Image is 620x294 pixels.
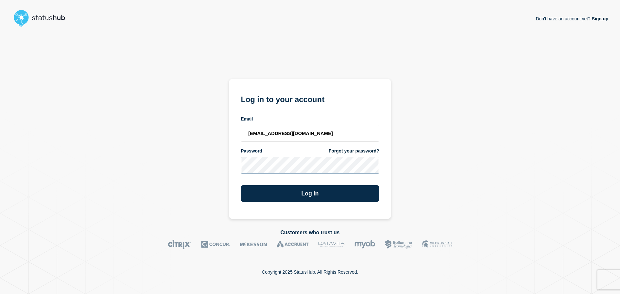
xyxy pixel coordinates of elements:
h2: Customers who trust us [12,230,608,236]
span: Email [241,116,253,122]
img: MSU logo [422,240,452,249]
img: myob logo [354,240,375,249]
img: McKesson logo [240,240,267,249]
img: DataVita logo [318,240,345,249]
input: email input [241,125,379,142]
p: Copyright 2025 StatusHub. All Rights Reserved. [262,269,358,275]
img: Bottomline logo [385,240,412,249]
img: Accruent logo [277,240,309,249]
img: StatusHub logo [12,8,73,28]
img: Concur logo [201,240,230,249]
a: Forgot your password? [329,148,379,154]
p: Don't have an account yet? [536,11,608,26]
h1: Log in to your account [241,93,379,105]
input: password input [241,157,379,173]
span: Password [241,148,262,154]
a: Sign up [591,16,608,21]
img: Citrix logo [168,240,191,249]
button: Log in [241,185,379,202]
